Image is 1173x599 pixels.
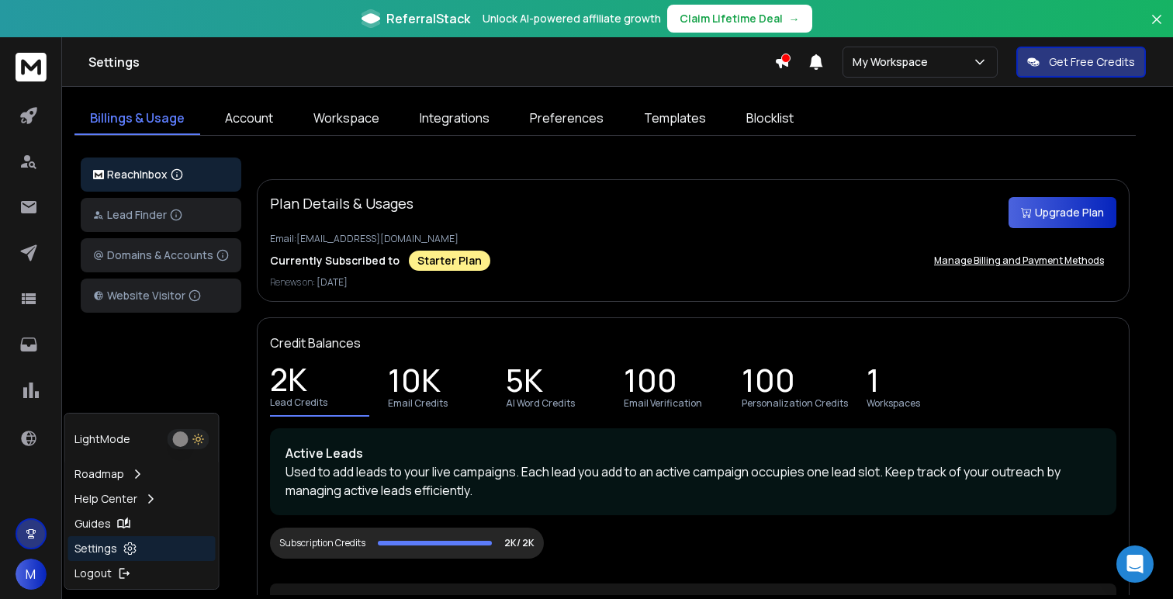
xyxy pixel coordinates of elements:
[731,102,809,135] a: Blocklist
[74,102,200,135] a: Billings & Usage
[867,372,880,394] p: 1
[74,516,111,531] p: Guides
[867,397,920,410] p: Workspaces
[279,537,365,549] div: Subscription Credits
[853,54,934,70] p: My Workspace
[922,245,1116,276] button: Manage Billing and Payment Methods
[934,254,1104,267] p: Manage Billing and Payment Methods
[388,372,441,394] p: 10K
[504,537,535,549] p: 2K/ 2K
[270,276,1116,289] p: Renews on:
[74,431,130,447] p: Light Mode
[483,11,661,26] p: Unlock AI-powered affiliate growth
[628,102,721,135] a: Templates
[270,233,1116,245] p: Email: [EMAIL_ADDRESS][DOMAIN_NAME]
[16,559,47,590] button: M
[388,397,448,410] p: Email Credits
[270,334,361,352] p: Credit Balances
[624,372,677,394] p: 100
[1016,47,1146,78] button: Get Free Credits
[81,279,241,313] button: Website Visitor
[270,372,307,393] p: 2K
[386,9,470,28] span: ReferralStack
[514,102,619,135] a: Preferences
[74,491,137,507] p: Help Center
[409,251,490,271] div: Starter Plan
[1116,545,1154,583] div: Open Intercom Messenger
[1009,197,1116,228] button: Upgrade Plan
[1049,54,1135,70] p: Get Free Credits
[789,11,800,26] span: →
[209,102,289,135] a: Account
[404,102,505,135] a: Integrations
[667,5,812,33] button: Claim Lifetime Deal→
[74,566,112,581] p: Logout
[93,170,104,180] img: logo
[624,397,702,410] p: Email Verification
[81,158,241,192] button: ReachInbox
[742,397,848,410] p: Personalization Credits
[68,536,216,561] a: Settings
[270,192,413,214] p: Plan Details & Usages
[1147,9,1167,47] button: Close banner
[298,102,395,135] a: Workspace
[74,466,124,482] p: Roadmap
[506,397,575,410] p: AI Word Credits
[68,486,216,511] a: Help Center
[81,198,241,232] button: Lead Finder
[270,396,327,409] p: Lead Credits
[68,511,216,536] a: Guides
[506,372,543,394] p: 5K
[742,372,795,394] p: 100
[74,541,117,556] p: Settings
[81,238,241,272] button: Domains & Accounts
[88,53,774,71] h1: Settings
[270,253,400,268] p: Currently Subscribed to
[68,462,216,486] a: Roadmap
[285,444,1101,462] p: Active Leads
[317,275,348,289] span: [DATE]
[285,462,1101,500] p: Used to add leads to your live campaigns. Each lead you add to an active campaign occupies one le...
